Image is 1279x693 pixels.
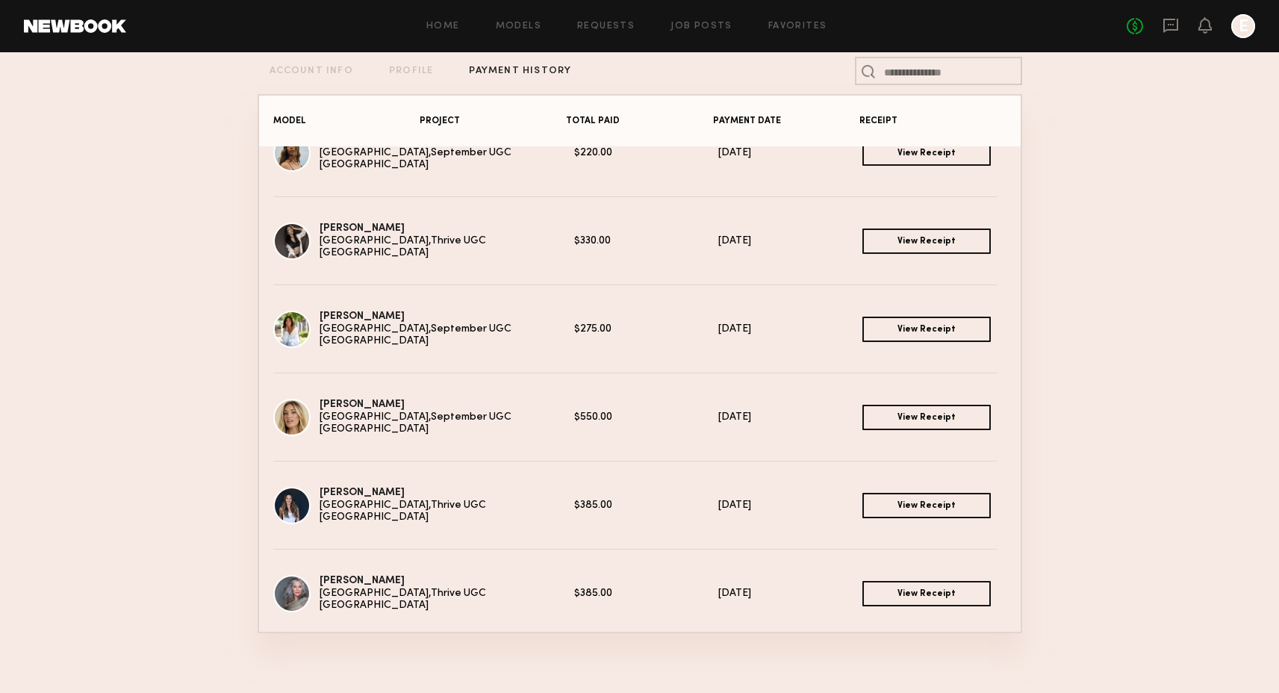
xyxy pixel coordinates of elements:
[320,147,431,173] div: [GEOGRAPHIC_DATA], [GEOGRAPHIC_DATA]
[420,116,566,126] div: PROJECT
[273,134,311,172] img: Jana C.
[862,317,991,342] a: View Receipt
[273,223,311,260] img: Mallory C.
[320,411,431,437] div: [GEOGRAPHIC_DATA], [GEOGRAPHIC_DATA]
[574,500,718,512] div: $385.00
[273,399,311,436] img: Hailey M.
[273,575,311,612] img: Kandeyce J.
[718,411,862,424] div: [DATE]
[273,311,311,348] img: AnnaNoel O.
[862,229,991,254] a: View Receipt
[768,22,827,31] a: Favorites
[713,116,859,126] div: PAYMENT DATE
[469,66,571,76] div: PAYMENT HISTORY
[862,140,991,166] a: View Receipt
[862,493,991,518] a: View Receipt
[577,22,635,31] a: Requests
[270,66,353,76] div: ACCOUNT INFO
[431,500,575,512] div: Thrive UGC
[859,116,1006,126] div: RECEIPT
[426,22,460,31] a: Home
[574,323,718,336] div: $275.00
[718,588,862,600] div: [DATE]
[574,147,718,160] div: $220.00
[1231,14,1255,38] a: E
[320,500,431,525] div: [GEOGRAPHIC_DATA], [GEOGRAPHIC_DATA]
[670,22,732,31] a: Job Posts
[320,235,431,261] div: [GEOGRAPHIC_DATA], [GEOGRAPHIC_DATA]
[320,576,405,585] a: [PERSON_NAME]
[718,147,862,160] div: [DATE]
[566,116,712,126] div: TOTAL PAID
[718,500,862,512] div: [DATE]
[389,66,433,76] div: PROFILE
[431,588,575,600] div: Thrive UGC
[574,588,718,600] div: $385.00
[320,223,405,233] a: [PERSON_NAME]
[320,311,405,321] a: [PERSON_NAME]
[431,235,575,248] div: Thrive UGC
[862,581,991,606] a: View Receipt
[431,323,575,336] div: September UGC
[574,411,718,424] div: $550.00
[320,488,405,497] a: [PERSON_NAME]
[718,323,862,336] div: [DATE]
[431,147,575,160] div: September UGC
[496,22,541,31] a: Models
[320,323,431,349] div: [GEOGRAPHIC_DATA], [GEOGRAPHIC_DATA]
[320,400,405,409] a: [PERSON_NAME]
[431,411,575,424] div: September UGC
[574,235,718,248] div: $330.00
[273,487,311,524] img: Alicia H.
[718,235,862,248] div: [DATE]
[320,588,431,613] div: [GEOGRAPHIC_DATA], [GEOGRAPHIC_DATA]
[273,116,420,126] div: MODEL
[862,405,991,430] a: View Receipt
